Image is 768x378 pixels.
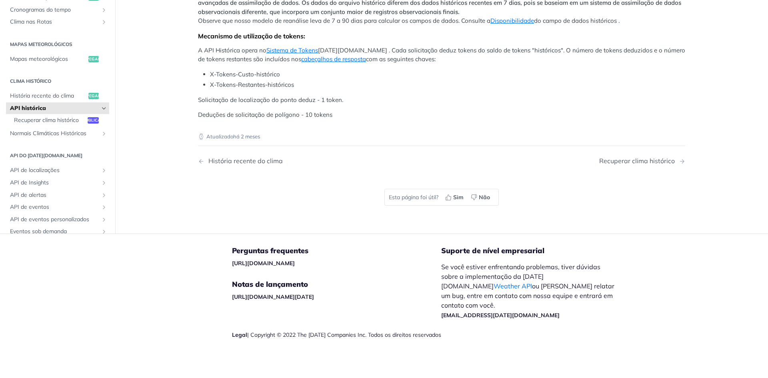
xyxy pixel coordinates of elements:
[10,130,86,137] font: Normais Climáticas Históricas
[198,157,407,165] a: Página anterior: Clima História recente
[442,191,468,203] button: Sim
[468,191,494,203] button: Não
[210,70,280,78] font: X-Tokens-Custo-histórico
[101,168,107,174] button: Mostrar subpáginas para API de locais
[479,194,490,201] font: Não
[10,18,52,26] font: Clima nas Rotas
[101,216,107,223] button: Mostrar subpáginas para API de eventos personalizados
[198,46,266,54] font: A API Histórica opera no
[198,46,685,63] font: [DATE][DOMAIN_NAME] . Cada solicitação deduz tokens do saldo de tokens "históricos". O número de ...
[6,202,109,214] a: API de eventosMostrar subpáginas para API de eventos
[206,133,233,140] font: Atualizado
[6,16,109,28] a: Clima nas RotasMostrar subpáginas para Clima em Rotas
[101,7,107,13] button: Mostrar subpáginas para Cronogramas do Tempo
[6,189,109,201] a: API de alertasMostrar subpáginas para API de alertas
[101,130,107,137] button: Mostrar subpáginas para Normais Climáticas Históricas
[599,157,675,165] font: Recuperar clima histórico
[266,46,318,54] a: Sistema de Tokens
[247,331,441,338] font: | Copyright © 2022 The [DATE] Companies Inc. Todos os direitos reservados
[10,55,68,62] font: Mapas meteorológicos
[6,4,109,16] a: Cronogramas do tempoMostrar subpáginas para Cronogramas do Tempo
[232,260,295,267] a: [URL][DOMAIN_NAME]
[101,105,107,112] button: Hide subpages for Historical API
[6,102,109,114] a: API históricaHide subpages for Historical API
[101,19,107,26] button: Mostrar subpáginas para Clima em Rotas
[10,41,72,47] font: Mapas meteorológicos
[198,111,332,118] font: Deduções de solicitação de polígono - 10 tokens
[101,192,107,198] button: Mostrar subpáginas para API de alertas
[198,32,305,40] font: Mecanismo de utilização de tokens:
[453,194,464,201] font: Sim
[10,153,82,159] font: API do [DATE][DOMAIN_NAME]
[301,55,366,63] a: cabeçalhos de resposta
[233,133,260,140] font: há 2 meses
[232,293,314,300] a: [URL][DOMAIN_NAME][DATE]
[10,191,46,198] font: API de alertas
[208,157,283,165] font: História recente do clima
[10,78,51,84] font: Clima histórico
[494,282,532,290] a: Weather API
[10,216,89,223] font: API de eventos personalizados
[6,165,109,177] a: API de localizaçõesMostrar subpáginas para API de locais
[441,282,614,309] font: ou [PERSON_NAME] relatar um bug, entre em contato com nossa equipe e entrará em contato com você.
[6,226,109,238] a: Eventos sob demandaMostrar subpáginas para eventos sob demanda
[490,17,534,24] a: Disponibilidade
[101,180,107,186] button: Mostrar subpáginas para Insights API
[10,6,71,13] font: Cronogramas do tempo
[101,204,107,211] button: Mostrar subpáginas para API de eventos
[389,194,438,201] font: Esta página foi útil?
[198,17,490,24] font: Observe que nosso modelo de reanálise leva de 7 a 90 dias para calcular os campos de dados. Consu...
[86,94,101,99] font: pegar
[6,90,109,102] a: História recente do climapegar
[6,177,109,189] a: API de InsightsMostrar subpáginas para Insights API
[232,246,308,255] font: Perguntas frequentes
[232,331,247,338] a: Legal
[10,115,109,127] a: Recuperar clima históricopublicar
[210,81,294,88] font: X-Tokens-Restantes-históricos
[441,246,544,255] font: Suporte de nível empresarial
[83,118,104,123] font: publicar
[198,149,685,173] nav: Controles de paginação
[10,179,49,186] font: API de Insights
[86,56,101,62] font: pegar
[6,128,109,140] a: Normais Climáticas HistóricasMostrar subpáginas para Normais Climáticas Históricas
[441,263,600,290] font: Se você estiver enfrentando problemas, tiver dúvidas sobre a implementação da [DATE][DOMAIN_NAME]
[10,167,60,174] font: API de localizações
[101,229,107,235] button: Mostrar subpáginas para eventos sob demanda
[198,96,343,104] font: Solicitação de localização do ponto deduz - 1 token.
[10,92,74,100] font: História recente do clima
[232,280,308,289] font: Notas de lançamento
[366,55,436,63] font: com as seguintes chaves:
[10,104,46,112] font: API histórica
[10,204,49,211] font: API de eventos
[441,312,560,319] a: [EMAIL_ADDRESS][DATE][DOMAIN_NAME]
[534,17,620,24] font: do campo de dados históricos .
[599,157,685,165] a: Próxima página: Recuperar clima histórico
[6,214,109,226] a: API de eventos personalizadosMostrar subpáginas para API de eventos personalizados
[10,228,67,235] font: Eventos sob demanda
[6,53,109,65] a: Mapas meteorológicospegar
[14,117,79,124] font: Recuperar clima histórico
